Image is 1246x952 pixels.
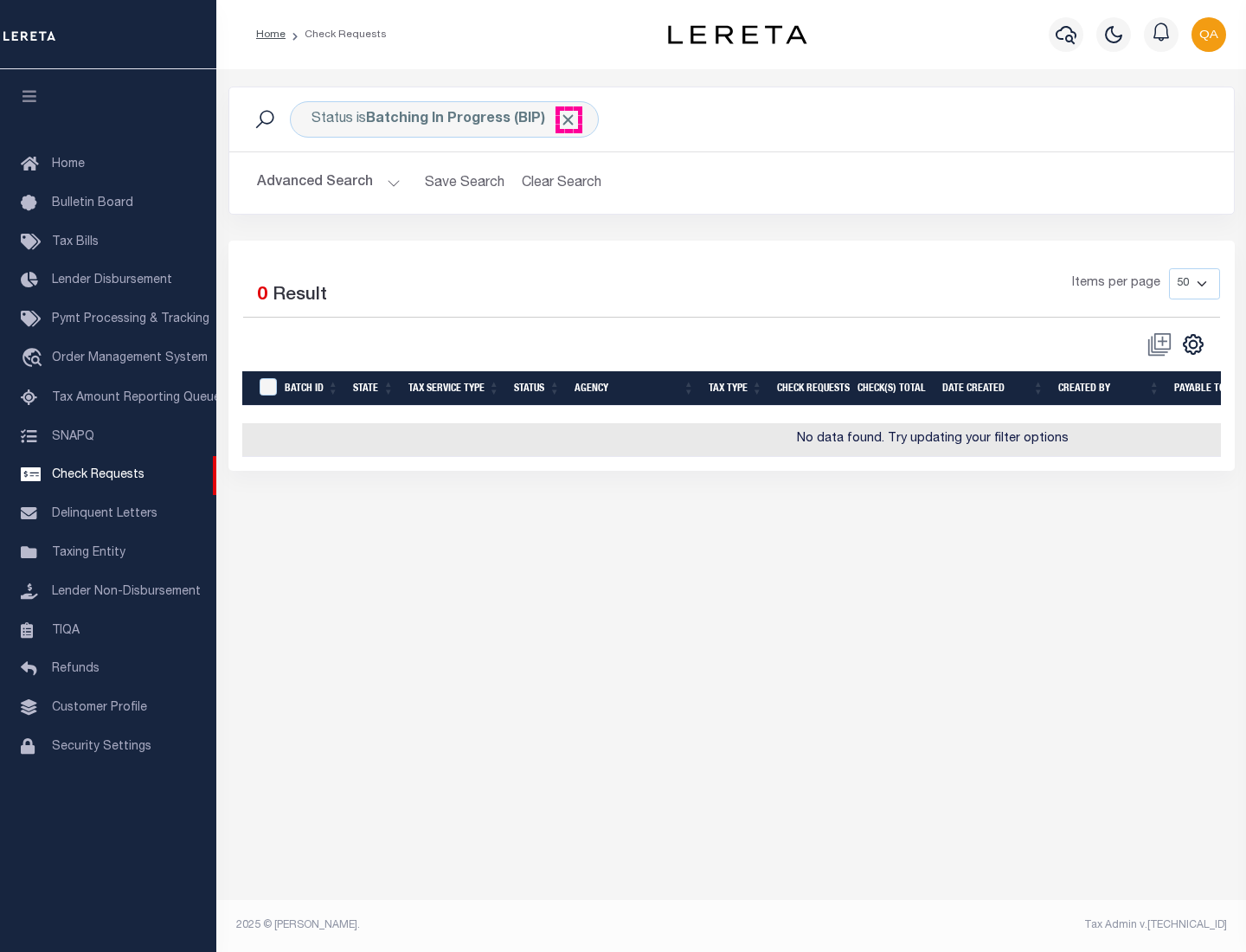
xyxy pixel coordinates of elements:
[257,166,401,200] button: Advanced Search
[52,586,201,598] span: Lender Non-Disbursement
[290,101,599,138] div: Status is
[668,25,806,44] img: logo-dark.svg
[52,663,100,675] span: Refunds
[770,371,851,407] th: Check Requests
[257,286,267,305] span: 0
[52,392,221,404] span: Tax Amount Reporting Queue
[507,371,568,407] th: Status: activate to sort column ascending
[278,371,346,407] th: Batch Id: activate to sort column ascending
[52,352,208,364] span: Order Management System
[52,624,80,636] span: TIQA
[52,741,151,753] span: Security Settings
[851,371,935,407] th: Check(s) Total
[568,371,702,407] th: Agency: activate to sort column ascending
[559,111,577,129] span: Click to Remove
[1072,274,1160,293] span: Items per page
[401,371,507,407] th: Tax Service Type: activate to sort column ascending
[52,236,99,248] span: Tax Bills
[1191,17,1226,52] img: svg+xml;base64,PHN2ZyB4bWxucz0iaHR0cDovL3d3dy53My5vcmcvMjAwMC9zdmciIHBvaW50ZXItZXZlbnRzPSJub25lIi...
[414,166,515,200] button: Save Search
[346,371,401,407] th: State: activate to sort column ascending
[52,197,133,209] span: Bulletin Board
[52,274,172,286] span: Lender Disbursement
[366,113,577,126] b: Batching In Progress (BIP)
[52,547,125,559] span: Taxing Entity
[286,27,387,42] li: Check Requests
[273,282,327,310] label: Result
[935,371,1051,407] th: Date Created: activate to sort column ascending
[52,469,145,481] span: Check Requests
[52,508,157,520] span: Delinquent Letters
[744,917,1227,933] div: Tax Admin v.[TECHNICAL_ID]
[223,917,732,933] div: 2025 © [PERSON_NAME].
[52,430,94,442] span: SNAPQ
[21,348,48,370] i: travel_explore
[515,166,609,200] button: Clear Search
[1051,371,1167,407] th: Created By: activate to sort column ascending
[52,158,85,170] span: Home
[52,313,209,325] span: Pymt Processing & Tracking
[52,702,147,714] span: Customer Profile
[256,29,286,40] a: Home
[702,371,770,407] th: Tax Type: activate to sort column ascending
